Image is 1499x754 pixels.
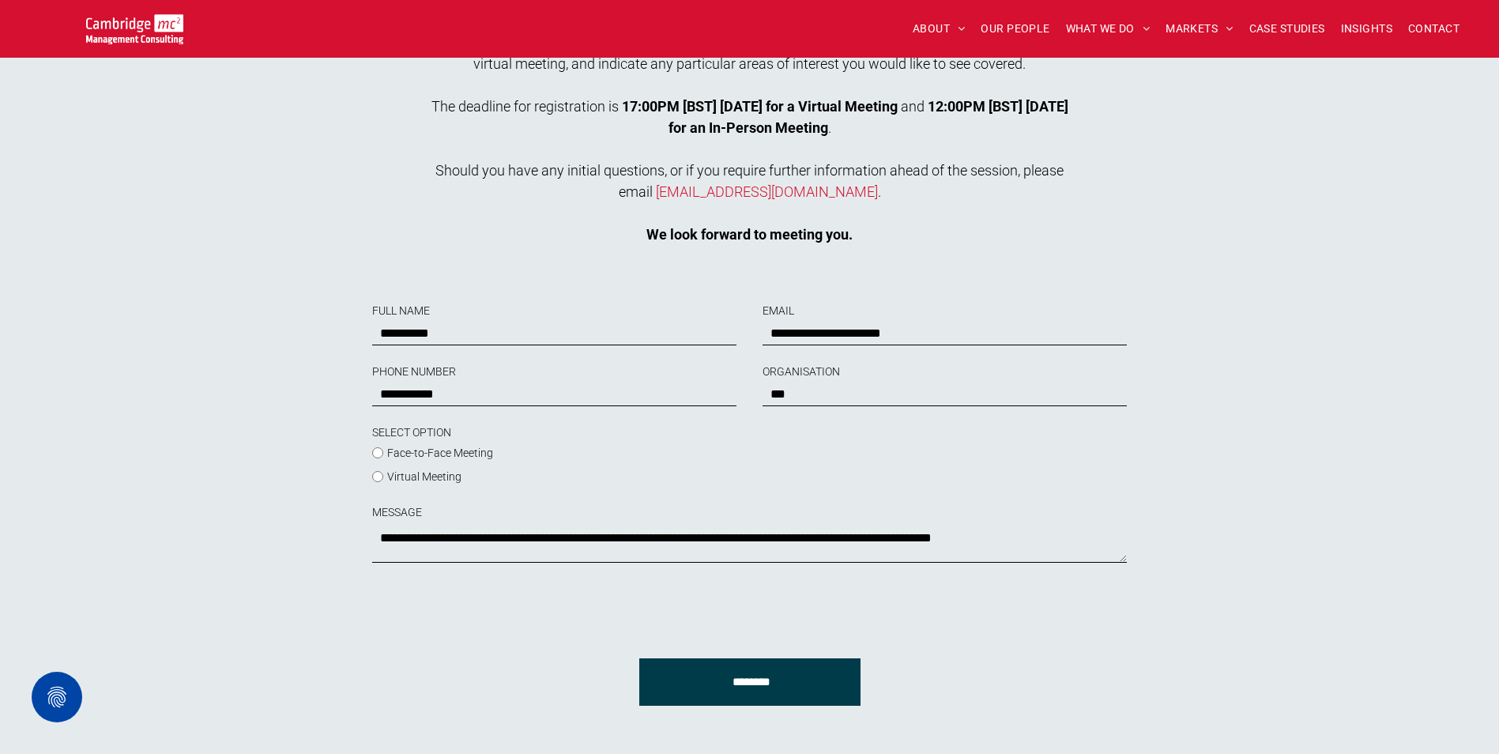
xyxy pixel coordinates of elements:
[387,470,461,483] span: Virtual Meeting
[372,447,383,458] input: Face-to-Face Meeting
[1158,17,1241,41] a: MARKETS
[669,98,1068,136] strong: 12:00PM [BST] [DATE] for an In-Person Meeting
[372,303,736,319] label: FULL NAME
[372,504,1126,521] label: MESSAGE
[973,17,1057,41] a: OUR PEOPLE
[763,303,1126,319] label: EMAIL
[828,119,831,136] span: .
[1333,17,1400,41] a: INSIGHTS
[1241,17,1333,41] a: CASE STUDIES
[446,34,1053,72] span: Please register using the booking form below to confirm your attendance for either the in-person ...
[905,17,974,41] a: ABOUT
[622,98,898,115] strong: 17:00PM [BST] [DATE] for a Virtual Meeting
[656,183,878,200] a: [EMAIL_ADDRESS][DOMAIN_NAME]
[435,162,1064,200] span: Should you have any initial questions, or if you require further information ahead of the session...
[372,581,612,643] iframe: reCAPTCHA
[372,424,606,441] label: SELECT OPTION
[763,364,1126,380] label: ORGANISATION
[372,471,383,482] input: Virtual Meeting
[1058,17,1158,41] a: WHAT WE DO
[387,447,493,459] span: Face-to-Face Meeting
[372,364,736,380] label: PHONE NUMBER
[646,226,853,243] strong: We look forward to meeting you.
[878,183,881,200] span: .
[86,14,183,44] img: Cambridge MC Logo
[431,98,619,115] span: The deadline for registration is
[1400,17,1467,41] a: CONTACT
[901,98,925,115] span: and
